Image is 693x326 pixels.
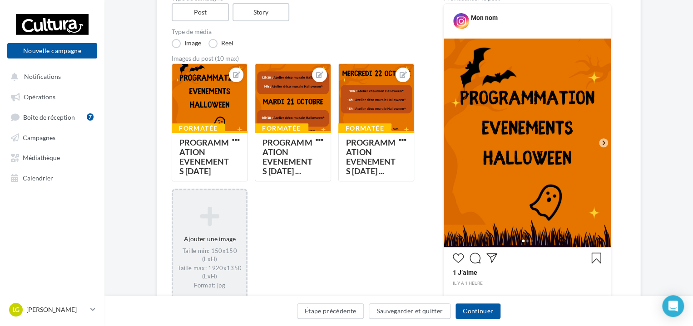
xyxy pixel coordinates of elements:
span: Médiathèque [23,154,60,161]
div: Open Intercom Messenger [662,295,684,317]
label: Story [233,3,290,21]
a: LG [PERSON_NAME] [7,301,97,318]
div: Mon nom [471,13,498,22]
svg: Partager la publication [486,253,497,263]
button: Continuer [455,303,500,319]
span: LG [12,305,20,314]
p: [PERSON_NAME] [26,305,87,314]
div: Images du post (10 max) [172,55,414,62]
label: Type de média [172,29,414,35]
svg: Enregistrer [591,253,602,263]
span: Calendrier [23,174,53,181]
div: PROGRAMMATION EVENEMENTS [DATE] ... [346,137,396,176]
a: Médiathèque [5,149,99,165]
a: Opérations [5,88,99,104]
a: Campagnes [5,129,99,145]
div: PROGRAMMATION EVENEMENTS [DATE] [179,137,229,176]
button: Nouvelle campagne [7,43,97,58]
a: Boîte de réception7 [5,108,99,125]
span: Notifications [24,73,61,80]
div: 1 J’aime [453,268,602,279]
button: Notifications [5,68,95,84]
div: PROGRAMMATION EVENEMENTS [DATE] ... [262,137,312,176]
span: Boîte de réception [23,113,75,121]
div: Formatée [172,123,225,133]
label: Reel [208,39,233,48]
a: Calendrier [5,169,99,185]
label: Image [172,39,201,48]
div: il y a 1 heure [453,279,602,287]
span: Opérations [24,93,55,101]
button: Étape précédente [297,303,364,319]
div: Formatée [338,123,391,133]
div: Formatée [255,123,308,133]
label: Post [172,3,229,21]
span: Campagnes [23,133,55,141]
svg: Commenter [470,253,480,263]
div: 7 [87,113,94,121]
svg: J’aime [453,253,464,263]
button: Sauvegarder et quitter [369,303,450,319]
